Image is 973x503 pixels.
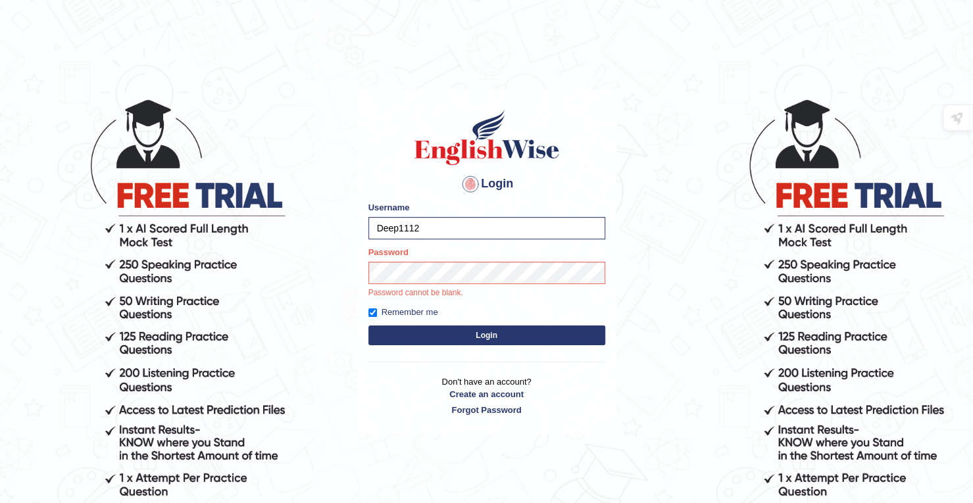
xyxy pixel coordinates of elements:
img: Logo of English Wise sign in for intelligent practice with AI [412,108,562,167]
p: Don't have an account? [368,375,605,416]
a: Forgot Password [368,404,605,416]
p: Password cannot be blank. [368,287,605,299]
input: Remember me [368,308,377,317]
label: Username [368,201,410,214]
a: Create an account [368,388,605,400]
label: Remember me [368,306,438,319]
h4: Login [368,174,605,195]
label: Password [368,246,409,258]
button: Login [368,325,605,345]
